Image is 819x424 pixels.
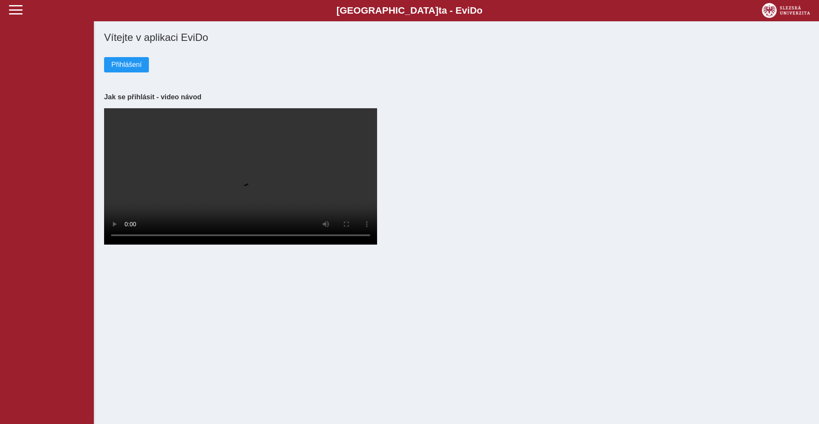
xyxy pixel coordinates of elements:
[762,3,810,18] img: logo_web_su.png
[439,5,441,16] span: t
[104,93,809,101] h3: Jak se přihlásit - video návod
[104,57,149,72] button: Přihlášení
[470,5,476,16] span: D
[104,108,377,245] video: Your browser does not support the video tag.
[477,5,483,16] span: o
[111,61,142,69] span: Přihlášení
[26,5,793,16] b: [GEOGRAPHIC_DATA] a - Evi
[104,32,809,43] h1: Vítejte v aplikaci EviDo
